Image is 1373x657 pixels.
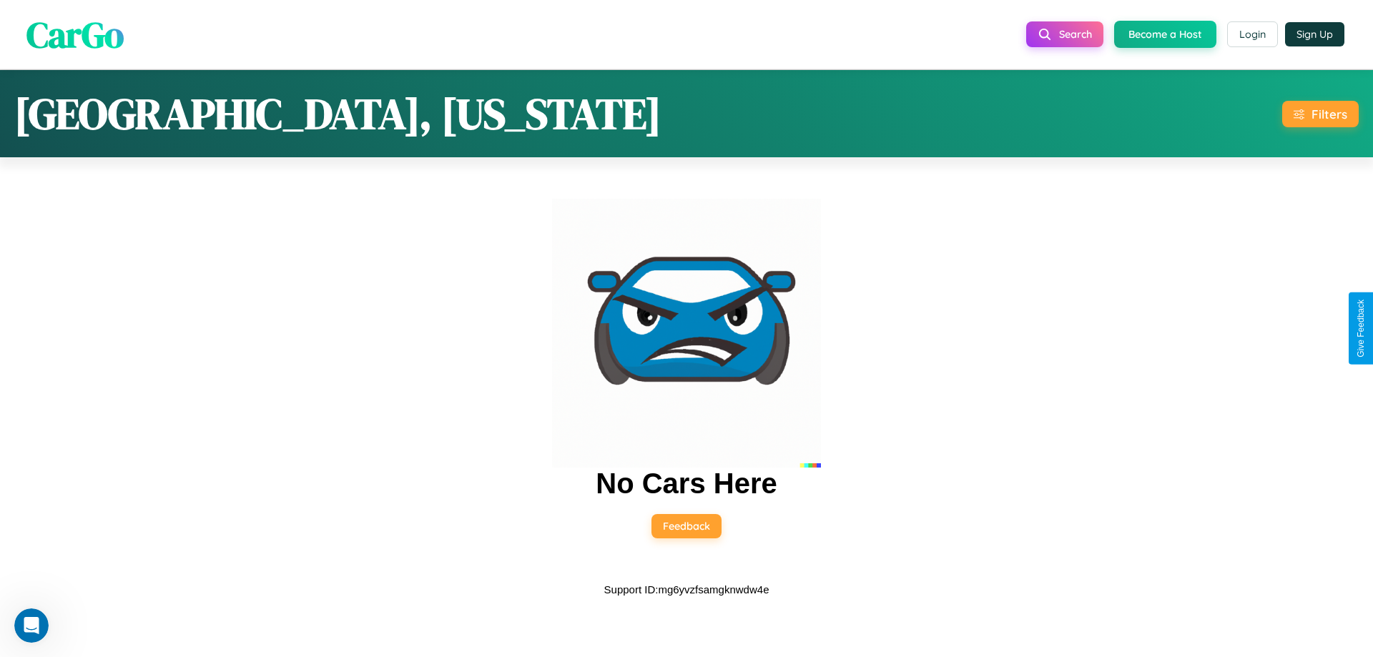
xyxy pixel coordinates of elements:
h1: [GEOGRAPHIC_DATA], [US_STATE] [14,84,661,143]
h2: No Cars Here [596,468,777,500]
img: car [552,199,821,468]
button: Feedback [651,514,722,538]
button: Login [1227,21,1278,47]
p: Support ID: mg6yvzfsamgknwdw4e [604,580,769,599]
button: Become a Host [1114,21,1216,48]
span: CarGo [26,9,124,59]
div: Filters [1312,107,1347,122]
iframe: Intercom live chat [14,608,49,643]
div: Give Feedback [1356,300,1366,357]
button: Filters [1282,101,1359,127]
span: Search [1059,28,1092,41]
button: Search [1026,21,1103,47]
button: Sign Up [1285,22,1344,46]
